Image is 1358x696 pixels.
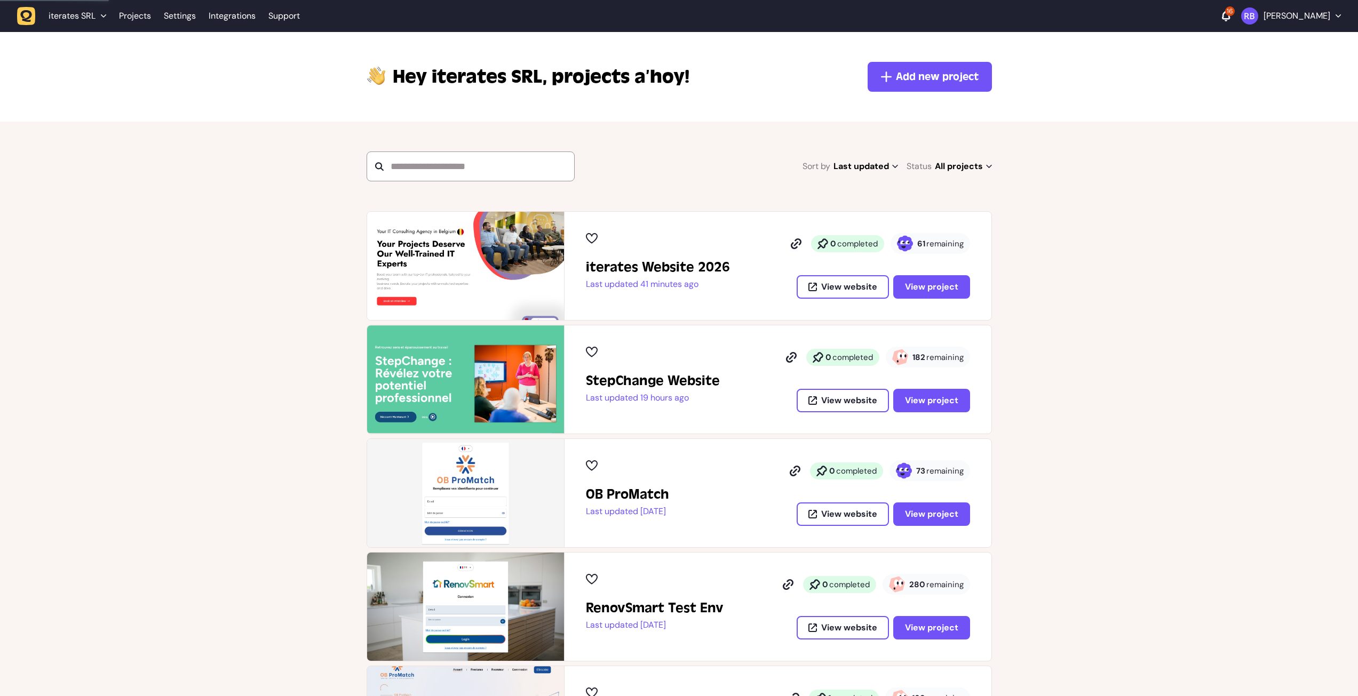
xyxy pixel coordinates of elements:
[393,64,547,90] span: iterates SRL
[935,159,992,174] span: All projects
[926,238,964,249] span: remaining
[905,623,958,632] span: View project
[926,579,964,590] span: remaining
[49,11,96,21] span: iterates SRL
[825,352,831,363] strong: 0
[119,6,151,26] a: Projects
[836,466,877,476] span: completed
[833,159,898,174] span: Last updated
[829,466,835,476] strong: 0
[896,69,979,84] span: Add new project
[907,159,932,174] span: Status
[821,510,877,518] span: View website
[893,389,970,412] button: View project
[367,212,564,320] img: iterates Website 2026
[586,372,720,389] h2: StepChange Website
[829,579,870,590] span: completed
[909,579,925,590] strong: 280
[832,352,873,363] span: completed
[393,64,689,90] p: projects a’hoy!
[1241,7,1258,25] img: Rodolphe Balay
[586,620,724,630] p: Last updated [DATE]
[586,259,730,276] h2: iterates Website 2026
[797,275,889,299] button: View website
[1264,11,1330,21] p: [PERSON_NAME]
[916,466,925,476] strong: 73
[586,486,669,503] h2: OB ProMatch
[586,393,720,403] p: Last updated 19 hours ago
[893,275,970,299] button: View project
[209,6,256,26] a: Integrations
[586,279,730,290] p: Last updated 41 minutes ago
[905,510,958,518] span: View project
[803,159,830,174] span: Sort by
[367,553,564,661] img: RenovSmart Test Env
[1225,6,1235,16] div: 16
[905,396,958,405] span: View project
[797,502,889,526] button: View website
[905,283,958,291] span: View project
[1241,7,1341,25] button: [PERSON_NAME]
[926,352,964,363] span: remaining
[586,506,669,517] p: Last updated [DATE]
[17,6,113,26] button: iterates SRL
[917,238,925,249] strong: 61
[586,599,724,617] h2: RenovSmart Test Env
[821,396,877,405] span: View website
[797,389,889,412] button: View website
[367,64,386,86] img: hi-hand
[164,6,196,26] a: Settings
[268,11,300,21] a: Support
[822,579,828,590] strong: 0
[926,466,964,476] span: remaining
[893,502,970,526] button: View project
[821,283,877,291] span: View website
[797,616,889,639] button: View website
[893,616,970,639] button: View project
[367,325,564,434] img: StepChange Website
[837,238,878,249] span: completed
[912,352,925,363] strong: 182
[830,238,836,249] strong: 0
[821,623,877,632] span: View website
[367,439,564,547] img: OB ProMatch
[868,62,992,92] button: Add new project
